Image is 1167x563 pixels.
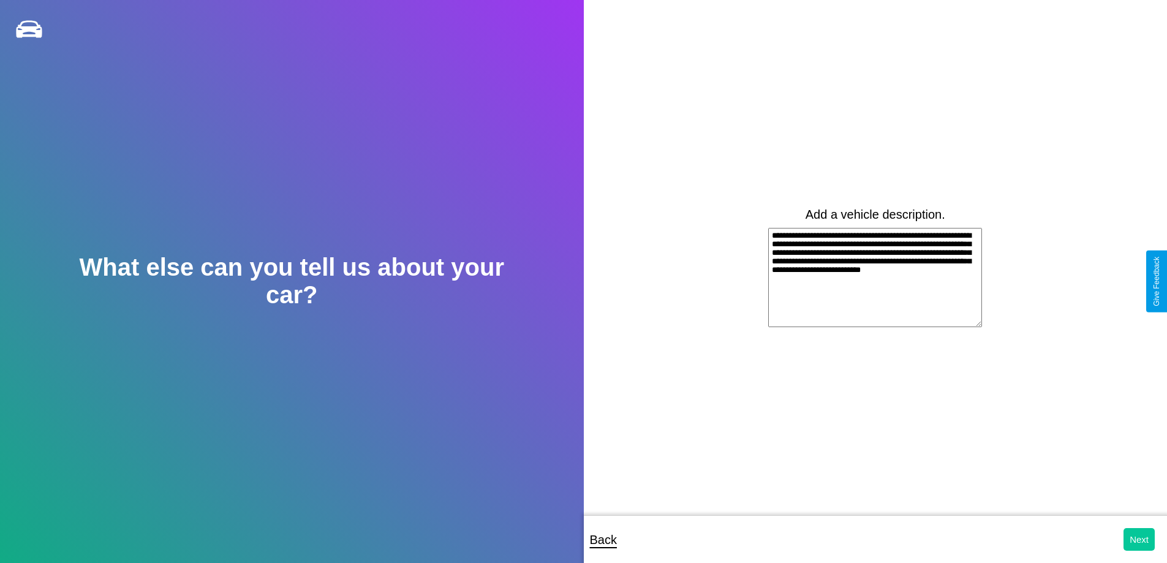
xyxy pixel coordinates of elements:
[806,208,945,222] label: Add a vehicle description.
[1124,528,1155,551] button: Next
[590,529,617,551] p: Back
[58,254,525,309] h2: What else can you tell us about your car?
[1152,257,1161,306] div: Give Feedback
